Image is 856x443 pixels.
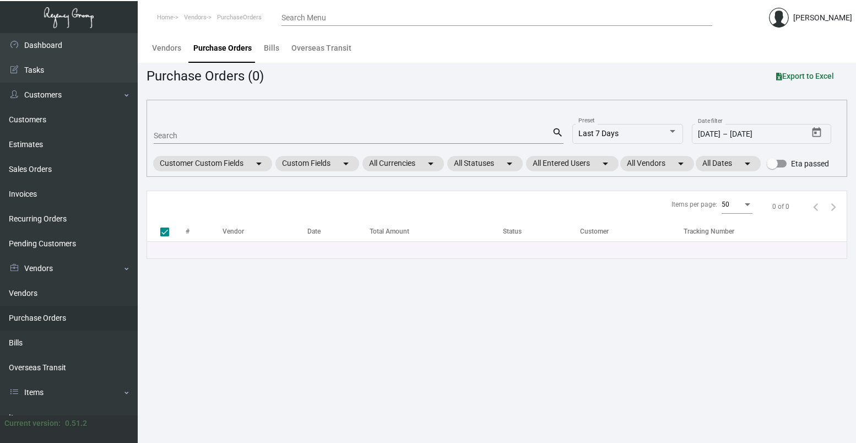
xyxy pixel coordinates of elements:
img: admin@bootstrapmaster.com [769,8,789,28]
div: Status [503,226,522,236]
div: # [186,226,189,236]
button: Previous page [807,198,825,215]
div: Bills [264,42,279,54]
div: Purchase Orders [193,42,252,54]
input: Start date [698,130,720,139]
div: Vendor [223,226,244,236]
mat-chip: Custom Fields [275,156,359,171]
div: Total Amount [370,226,409,236]
div: Tracking Number [684,226,734,236]
div: Vendor [223,226,307,236]
span: Last 7 Days [578,129,619,138]
div: Customer [580,226,684,236]
span: Home [157,14,174,21]
span: Vendors [184,14,207,21]
input: End date [730,130,783,139]
div: 0 of 0 [772,202,789,212]
span: 50 [722,201,729,208]
mat-icon: arrow_drop_down [741,157,754,170]
mat-icon: arrow_drop_down [252,157,266,170]
mat-icon: search [552,126,564,139]
button: Open calendar [808,124,826,142]
div: 0.51.2 [65,418,87,429]
mat-select: Items per page: [722,201,752,209]
div: Purchase Orders (0) [147,66,264,86]
div: # [186,226,223,236]
span: – [723,130,728,139]
div: Items per page: [671,199,717,209]
mat-chip: All Currencies [362,156,444,171]
div: Status [503,226,580,236]
div: Total Amount [370,226,503,236]
div: Date [307,226,321,236]
span: PurchaseOrders [217,14,262,21]
mat-icon: arrow_drop_down [599,157,612,170]
mat-icon: arrow_drop_down [339,157,353,170]
div: Date [307,226,370,236]
mat-icon: arrow_drop_down [674,157,687,170]
div: Overseas Transit [291,42,351,54]
mat-icon: arrow_drop_down [424,157,437,170]
div: Current version: [4,418,61,429]
span: Eta passed [791,157,829,170]
button: Next page [825,198,842,215]
mat-chip: Customer Custom Fields [153,156,272,171]
mat-chip: All Entered Users [526,156,619,171]
mat-icon: arrow_drop_down [503,157,516,170]
div: Tracking Number [684,226,847,236]
mat-chip: All Statuses [447,156,523,171]
mat-chip: All Vendors [620,156,694,171]
mat-chip: All Dates [696,156,761,171]
div: [PERSON_NAME] [793,12,852,24]
div: Customer [580,226,609,236]
div: Vendors [152,42,181,54]
button: Export to Excel [767,66,843,86]
span: Export to Excel [776,72,834,80]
